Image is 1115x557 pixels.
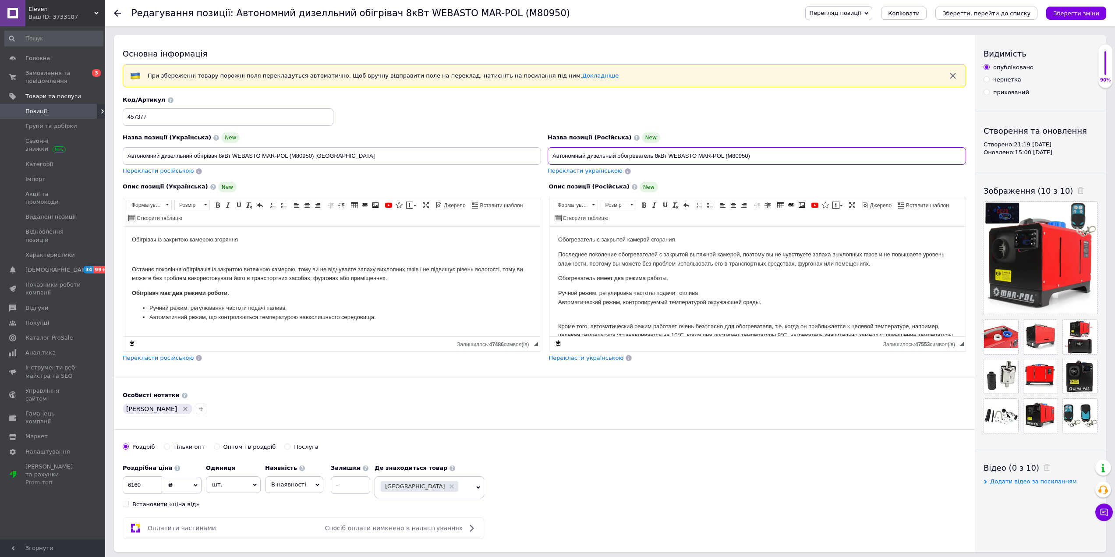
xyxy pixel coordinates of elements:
span: Копіювати [888,10,920,17]
a: По лівому краю [292,200,301,210]
div: Кiлькiсть символiв [457,339,533,348]
span: Управління сайтом [25,387,81,403]
span: Групи та добірки [25,122,77,130]
button: Чат з покупцем [1095,504,1113,521]
div: Видимість [984,48,1097,59]
div: Встановити «ціна від» [132,500,200,508]
span: Вставити шаблон [479,202,523,209]
body: Редактор, 9BB5471D-3A30-4AAD-8992-C22ACCCBAAA7 [9,9,408,518]
span: 99+ [93,266,108,273]
span: ₴ [168,482,173,488]
a: Розмір [601,200,636,210]
span: Назва позиції (Російська) [548,134,632,141]
span: 34 [83,266,93,273]
span: [DEMOGRAPHIC_DATA] [25,266,90,274]
p: Обогреватель с закрытой камерой сгорания [9,9,408,18]
p: Обігрівач із закритою камерою згоряння [9,9,408,18]
span: Назва позиції (Українська) [123,134,211,141]
span: Показники роботи компанії [25,281,81,297]
b: Одиниця [206,465,235,471]
span: Категорії [25,160,53,168]
span: шт. [206,476,261,493]
span: В наявності [271,481,306,488]
div: Ваш ID: 3733107 [28,13,105,21]
span: Створити таблицю [135,215,182,222]
li: Ручний режим, регулювання частоти подачі палива [26,77,390,86]
p: Кроме того, автоматический режим работает очень безопасно для обогревателя, т.е. когда он приближ... [9,86,408,123]
div: Prom топ [25,479,81,486]
div: Оновлено: 15:00 [DATE] [984,149,1097,156]
a: Вставити шаблон [896,200,950,210]
a: Вставити іконку [821,200,830,210]
span: Джерело [869,202,892,209]
div: Створено: 21:19 [DATE] [984,141,1097,149]
span: Створити таблицю [562,215,609,222]
b: Залишки [331,465,361,471]
h1: Редагування позиції: Автономний дизелльний обігрівач 8кВт WEBASTO MAR-POL (M80950) [131,8,570,18]
span: Додати відео за посиланням [990,478,1077,485]
span: Розмір [175,200,201,210]
a: Повернути (Ctrl+Z) [681,200,691,210]
span: При збереженні товару порожні поля перекладуться автоматично. Щоб вручну відправити поле на перек... [148,72,619,79]
span: [PERSON_NAME] та рахунки [25,463,81,487]
span: Потягніть для зміни розмірів [534,342,538,346]
b: Наявність [265,465,297,471]
div: Повернутися назад [114,10,121,17]
span: 47553 [915,341,930,348]
span: Потягніть для зміни розмірів [959,342,964,346]
button: Зберегти зміни [1046,7,1106,20]
a: По правому краю [739,200,749,210]
a: Підкреслений (Ctrl+U) [660,200,670,210]
input: Наприклад, H&M жіноча сукня зелена 38 розмір вечірня максі з блискітками [123,147,541,165]
a: Зробити резервну копію зараз [127,338,137,348]
span: Налаштування [25,448,70,456]
span: Гаманець компанії [25,410,81,426]
a: Зменшити відступ [326,200,336,210]
iframe: Редактор, 9BB5471D-3A30-4AAD-8992-C22ACCCBAAA7 [549,227,966,336]
a: Таблиця [776,200,786,210]
span: Відгуки [25,304,48,312]
span: Джерело [442,202,466,209]
span: Сезонні знижки [25,137,81,153]
a: Джерело [434,200,467,210]
span: Eleven [28,5,94,13]
a: Докладніше [582,72,619,79]
a: Курсив (Ctrl+I) [650,200,659,210]
a: Видалити форматування [671,200,680,210]
span: Головна [25,54,50,62]
div: опубліковано [993,64,1034,71]
p: Последнее поколение обогревателей с закрытой вытяжной камерой, поэтому вы не чувствуете запаха вы... [9,24,408,42]
a: Форматування [127,200,172,210]
button: Зберегти, перейти до списку [935,7,1037,20]
span: Розмір [601,200,627,210]
a: Зображення [371,200,380,210]
a: Вставити/Редагувати посилання (Ctrl+L) [360,200,370,210]
span: Перекласти українською [548,167,623,174]
span: Спосіб оплати вимкнено в налаштуваннях [325,525,463,532]
span: 47486 [489,341,503,348]
span: Перекласти українською [549,355,624,361]
p: Обогреватель имеет два режима работы. [9,47,408,57]
a: Збільшити відступ [763,200,772,210]
div: Оптом і в роздріб [223,443,276,451]
li: Автоматичний режим, що контролюється температурою навколишнього середовища. [26,86,390,96]
span: New [640,182,658,192]
span: New [221,132,240,143]
a: Курсив (Ctrl+I) [223,200,233,210]
div: Зображення (10 з 10) [984,185,1097,196]
span: Позиції [25,107,47,115]
i: Зберегти зміни [1053,10,1099,17]
div: чернетка [993,76,1021,84]
a: Жирний (Ctrl+B) [639,200,649,210]
a: Вставити повідомлення [405,200,418,210]
a: Збільшити відступ [336,200,346,210]
input: Пошук [4,31,103,46]
div: Створення та оновлення [984,125,1097,136]
a: По лівому краю [718,200,728,210]
input: Наприклад, H&M жіноча сукня зелена 38 розмір вечірня максі з блискітками [548,147,966,165]
span: Перекласти російською [123,355,194,361]
a: По центру [302,200,312,210]
a: Вставити повідомлення [831,200,844,210]
a: Створити таблицю [553,213,610,223]
a: Видалити форматування [244,200,254,210]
